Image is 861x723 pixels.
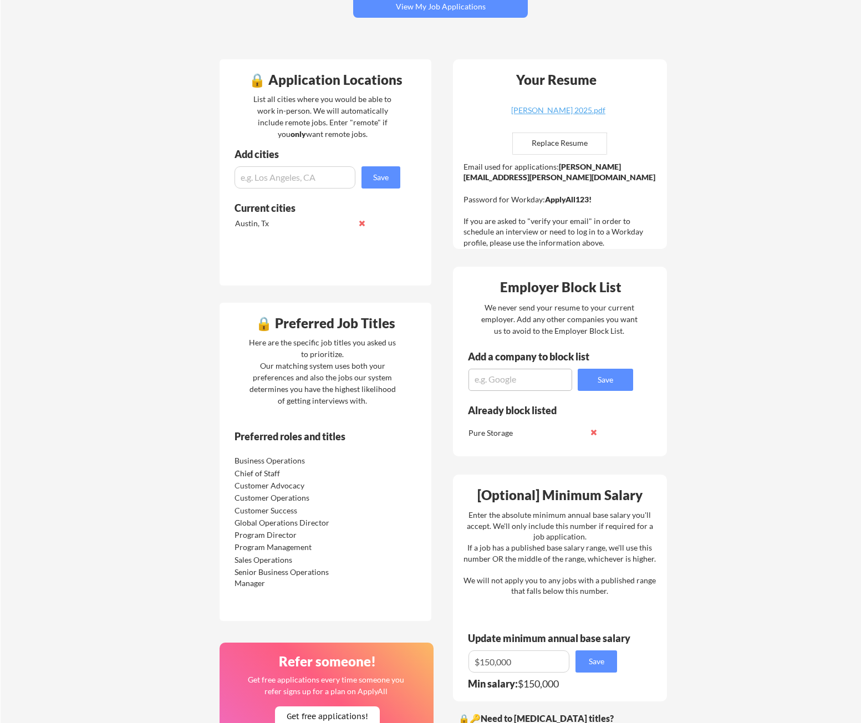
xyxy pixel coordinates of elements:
div: Employer Block List [457,281,664,294]
div: List all cities where you would be able to work in-person. We will automatically include remote j... [246,93,399,140]
div: Customer Success [235,505,351,516]
div: Customer Advocacy [235,480,351,491]
div: [PERSON_NAME] 2025.pdf [492,106,624,114]
div: $150,000 [468,679,624,689]
input: E.g. $100,000 [468,650,569,673]
div: Already block listed [468,405,618,415]
div: Chief of Staff [235,468,351,479]
a: [PERSON_NAME] 2025.pdf [492,106,624,124]
div: Program Director [235,529,351,541]
div: Preferred roles and titles [235,431,385,441]
div: Austin, Tx [235,218,352,229]
div: Senior Business Operations Manager [235,567,351,588]
div: Global Operations Director [235,517,351,528]
div: Here are the specific job titles you asked us to prioritize. Our matching system uses both your p... [246,337,399,406]
div: Add cities [235,149,403,159]
button: Save [575,650,617,673]
div: Pure Storage [468,427,585,439]
button: Save [361,166,400,189]
strong: Min salary: [468,678,518,690]
button: Save [578,369,633,391]
strong: ApplyAll123! [545,195,592,204]
div: 🔒 Application Locations [222,73,429,86]
div: Customer Operations [235,492,351,503]
div: Current cities [235,203,388,213]
strong: [PERSON_NAME][EMAIL_ADDRESS][PERSON_NAME][DOMAIN_NAME] [463,162,655,182]
div: Refer someone! [224,655,430,668]
div: Business Operations [235,455,351,466]
div: Update minimum annual base salary [468,633,634,643]
div: Enter the absolute minimum annual base salary you'll accept. We'll only include this number if re... [463,510,656,597]
div: [Optional] Minimum Salary [457,488,663,502]
div: 🔒 Preferred Job Titles [222,317,429,330]
div: We never send your resume to your current employer. Add any other companies you want us to avoid ... [480,302,638,337]
div: Sales Operations [235,554,351,566]
div: Program Management [235,542,351,553]
strong: only [291,129,306,139]
div: Email used for applications: Password for Workday: If you are asked to "verify your email" in ord... [463,161,659,248]
input: e.g. Los Angeles, CA [235,166,355,189]
div: Get free applications every time someone you refer signs up for a plan on ApplyAll [247,674,405,697]
div: Your Resume [501,73,611,86]
div: Add a company to block list [468,352,607,361]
